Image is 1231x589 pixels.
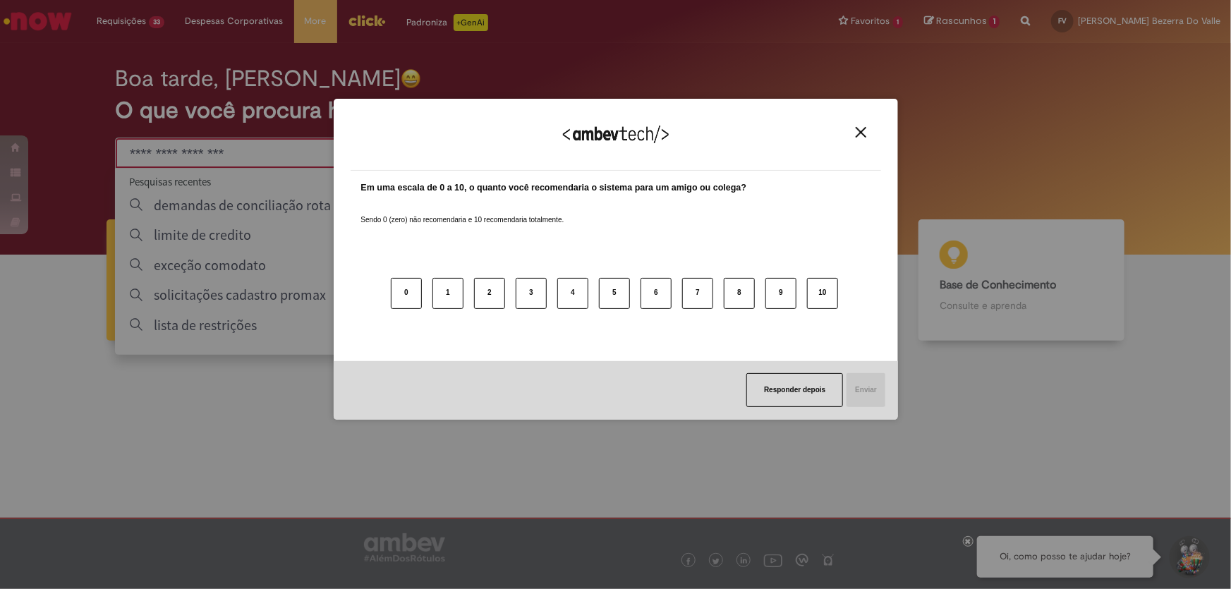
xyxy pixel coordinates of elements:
button: 1 [432,278,463,309]
button: 8 [724,278,755,309]
button: Close [851,126,871,138]
button: 5 [599,278,630,309]
img: Logo Ambevtech [563,126,669,143]
label: Sendo 0 (zero) não recomendaria e 10 recomendaria totalmente. [361,198,564,225]
button: 9 [765,278,796,309]
button: 2 [474,278,505,309]
button: 10 [807,278,838,309]
button: 3 [516,278,547,309]
button: 7 [682,278,713,309]
button: 6 [641,278,672,309]
label: Em uma escala de 0 a 10, o quanto você recomendaria o sistema para um amigo ou colega? [361,181,747,195]
button: 0 [391,278,422,309]
button: 4 [557,278,588,309]
button: Responder depois [746,373,843,407]
img: Close [856,127,866,138]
